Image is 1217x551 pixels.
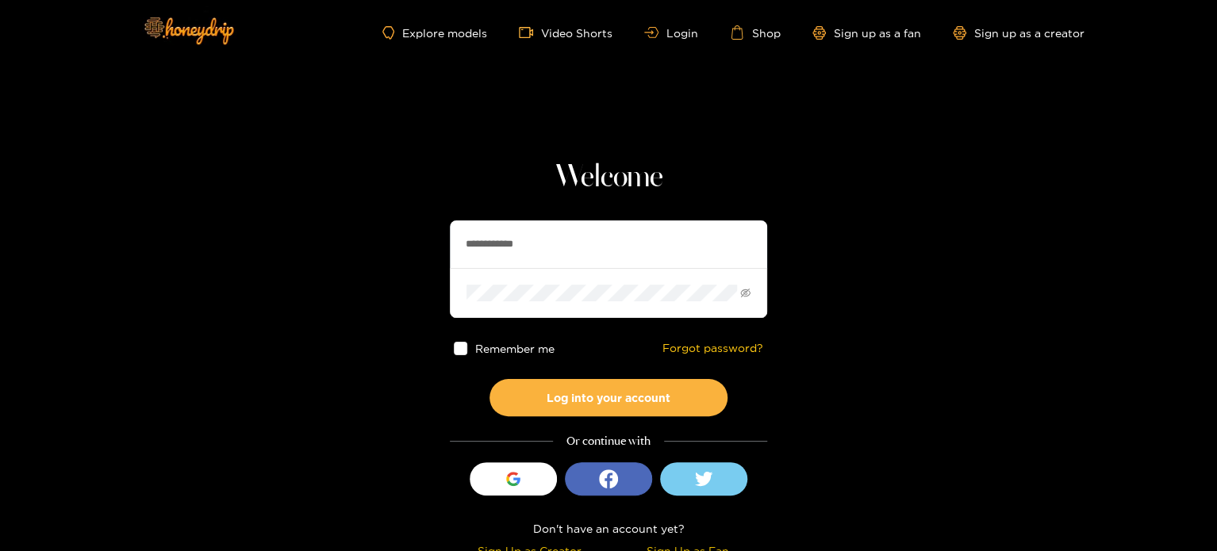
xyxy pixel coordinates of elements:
[519,25,541,40] span: video-camera
[953,26,1085,40] a: Sign up as a creator
[812,26,921,40] a: Sign up as a fan
[519,25,612,40] a: Video Shorts
[730,25,781,40] a: Shop
[450,519,767,538] div: Don't have an account yet?
[450,432,767,450] div: Or continue with
[662,342,763,355] a: Forgot password?
[382,26,487,40] a: Explore models
[740,288,751,298] span: eye-invisible
[450,159,767,197] h1: Welcome
[644,27,698,39] a: Login
[475,342,555,354] span: Remember me
[489,379,728,416] button: Log into your account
